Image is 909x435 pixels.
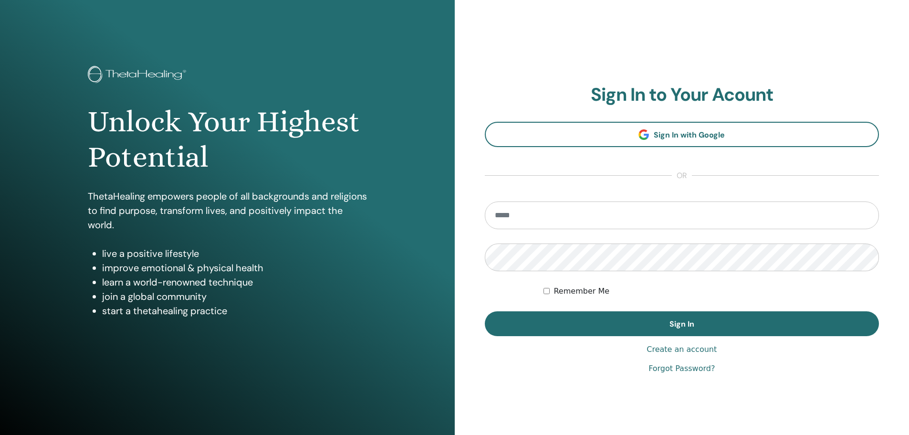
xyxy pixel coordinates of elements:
li: improve emotional & physical health [102,261,367,275]
h2: Sign In to Your Acount [485,84,879,106]
div: Keep me authenticated indefinitely or until I manually logout [543,286,879,297]
a: Forgot Password? [648,363,715,374]
h1: Unlock Your Highest Potential [88,104,367,175]
a: Create an account [647,344,717,355]
span: Sign In with Google [654,130,725,140]
span: Sign In [669,319,694,329]
span: or [672,170,692,181]
p: ThetaHealing empowers people of all backgrounds and religions to find purpose, transform lives, a... [88,189,367,232]
li: live a positive lifestyle [102,246,367,261]
li: join a global community [102,289,367,304]
label: Remember Me [554,286,609,297]
button: Sign In [485,311,879,336]
li: start a thetahealing practice [102,304,367,318]
li: learn a world-renowned technique [102,275,367,289]
a: Sign In with Google [485,122,879,147]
